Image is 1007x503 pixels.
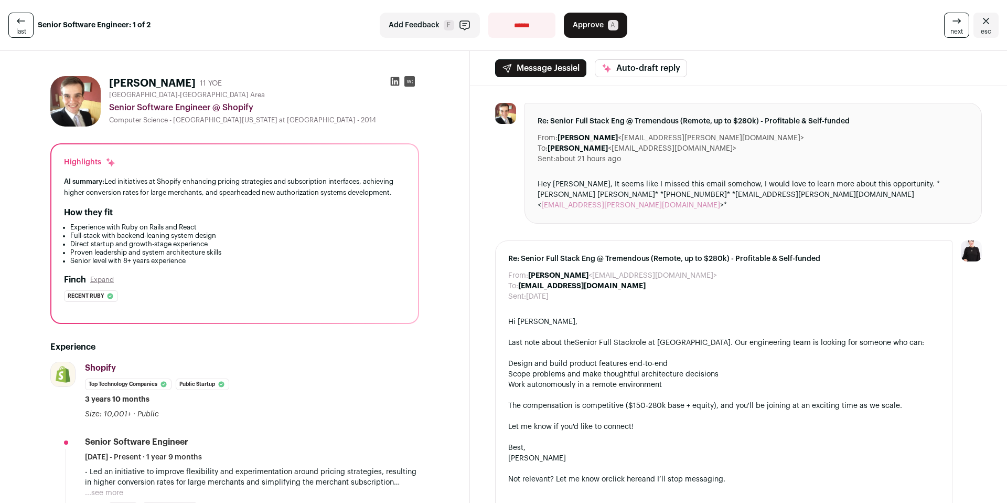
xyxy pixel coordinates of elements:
[528,270,717,281] dd: <[EMAIL_ADDRESS][DOMAIN_NAME]>
[68,291,104,301] span: Recent ruby
[85,394,149,405] span: 3 years 10 months
[573,20,604,30] span: Approve
[85,436,188,448] div: Senior Software Engineer
[495,103,516,124] img: d9a29fbed2765017447a3b08785af09e345fab86bbc2532f0b96db5fc0260860.jpg
[495,59,586,77] button: Message Jessiel
[950,27,963,36] span: next
[508,270,528,281] dt: From:
[8,13,34,38] a: last
[508,291,526,302] dt: Sent:
[508,281,518,291] dt: To:
[70,223,405,232] li: Experience with Ruby on Rails and React
[508,474,939,485] div: Not relevant? Let me know or and I’ll stop messaging.
[85,452,202,463] span: [DATE] - Present · 1 year 9 months
[973,13,999,38] a: Close
[961,240,982,261] img: 9240684-medium_jpg
[380,13,480,38] button: Add Feedback F
[508,369,939,380] li: Scope problems and make thoughtful architecture decisions
[70,257,405,265] li: Senior level with 8+ years experience
[548,145,608,152] b: [PERSON_NAME]
[64,178,104,185] span: AI summary:
[508,443,939,453] div: Best,
[109,101,419,114] div: Senior Software Engineer @ Shopify
[50,341,419,353] h2: Experience
[508,359,939,369] li: Design and build product features end-to-end
[85,488,123,498] button: ...see more
[564,13,627,38] button: Approve A
[64,176,405,198] div: Led initiatives at Shopify enhancing pricing strategies and subscription interfaces, achieving hi...
[558,134,618,142] b: [PERSON_NAME]
[70,240,405,248] li: Direct startup and growth-stage experience
[508,317,939,327] div: Hi [PERSON_NAME],
[508,453,939,464] div: [PERSON_NAME]
[85,467,419,488] p: - Led an initiative to improve flexibility and experimentation around pricing strategies, resulti...
[64,157,116,167] div: Highlights
[528,272,588,279] b: [PERSON_NAME]
[508,338,939,348] div: Last note about the role at [GEOGRAPHIC_DATA]. Our engineering team is looking for someone who can:
[558,133,804,143] dd: <[EMAIL_ADDRESS][PERSON_NAME][DOMAIN_NAME]>
[50,76,101,127] img: d9a29fbed2765017447a3b08785af09e345fab86bbc2532f0b96db5fc0260860.jpg
[70,232,405,240] li: Full-stack with backend-leaning system design
[109,116,419,124] div: Computer Science - [GEOGRAPHIC_DATA][US_STATE] at [GEOGRAPHIC_DATA] - 2014
[555,154,621,164] dd: about 21 hours ago
[608,20,618,30] span: A
[133,409,135,420] span: ·
[518,282,646,290] b: [EMAIL_ADDRESS][DOMAIN_NAME]
[981,27,991,36] span: esc
[538,179,969,211] div: Hey [PERSON_NAME], It seems like I missed this email somehow, I would love to learn more about th...
[538,143,548,154] dt: To:
[51,362,75,386] img: 908a76468840a4dfc8746c8c087f40441f7c1c570a9f1a0353e74fd141327dba.jpg
[70,248,405,257] li: Proven leadership and system architecture skills
[85,379,172,390] li: Top Technology Companies
[508,422,939,432] div: Let me know if you'd like to connect!
[85,364,116,372] span: Shopify
[200,78,222,89] div: 11 YOE
[944,13,969,38] a: next
[38,20,151,30] strong: Senior Software Engineer: 1 of 2
[16,27,26,36] span: last
[541,202,720,209] a: [EMAIL_ADDRESS][PERSON_NAME][DOMAIN_NAME]
[508,254,939,264] span: Re: Senior Full Stack Eng @ Tremendous (Remote, up to $280k) - Profitable & Self-funded
[538,133,558,143] dt: From:
[538,154,555,164] dt: Sent:
[508,380,939,390] li: Work autonomously in a remote environment
[526,291,549,302] dd: [DATE]
[137,411,159,418] span: Public
[575,339,633,347] a: Senior Full Stack
[176,379,229,390] li: Public Startup
[508,401,939,411] div: The compensation is competitive ($150-280k base + equity), and you'll be joining at an exciting t...
[389,20,440,30] span: Add Feedback
[608,476,642,483] a: click here
[109,76,196,91] h1: [PERSON_NAME]
[64,206,113,219] h2: How they fit
[548,143,736,154] dd: <[EMAIL_ADDRESS][DOMAIN_NAME]>
[64,274,86,286] h2: Finch
[595,59,687,77] button: Auto-draft reply
[85,411,131,418] span: Size: 10,001+
[538,116,969,127] span: Re: Senior Full Stack Eng @ Tremendous (Remote, up to $280k) - Profitable & Self-funded
[109,91,265,99] span: [GEOGRAPHIC_DATA]-[GEOGRAPHIC_DATA] Area
[90,276,114,284] button: Expand
[444,20,454,30] span: F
